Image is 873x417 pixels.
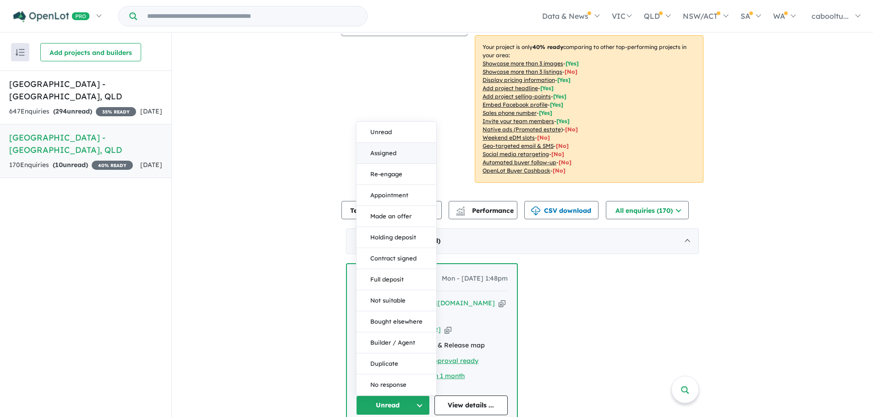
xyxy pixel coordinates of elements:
button: Duplicate [357,353,436,374]
span: [ Yes ] [557,76,571,83]
strong: ( unread) [53,107,92,115]
button: Assigned [357,143,436,164]
span: [DATE] [140,161,162,169]
u: Display pricing information [483,76,555,83]
u: Automated buyer follow-up [483,159,556,166]
span: [DATE] [140,107,162,115]
span: 35 % READY [96,107,136,116]
button: Builder / Agent [357,332,436,353]
u: Invite your team members [483,118,554,125]
span: [No] [565,126,578,133]
span: cabooltu... [812,11,849,21]
button: Bought elsewhere [357,311,436,332]
div: Unread [356,121,437,395]
button: Contract signed [357,248,436,269]
span: [ Yes ] [540,85,554,92]
button: Unread [356,395,430,415]
img: download icon [531,206,540,216]
button: Copy [499,298,505,308]
a: Less than 1 month [409,372,465,380]
button: Performance [449,201,517,219]
img: bar-chart.svg [456,209,465,215]
b: 40 % ready [533,43,563,50]
span: [ Yes ] [556,118,570,125]
img: sort.svg [16,49,25,56]
button: Appointment [357,185,436,206]
u: Add project selling-points [483,93,551,100]
button: CSV download [524,201,598,219]
span: [No] [553,167,566,174]
button: Copy [445,325,451,335]
h5: [GEOGRAPHIC_DATA] - [GEOGRAPHIC_DATA] , QLD [9,78,162,103]
u: Weekend eDM slots [483,134,535,141]
span: Performance [457,206,514,215]
span: [No] [559,159,571,166]
h5: [GEOGRAPHIC_DATA] - [GEOGRAPHIC_DATA] , QLD [9,131,162,156]
u: Add project headline [483,85,538,92]
u: Showcase more than 3 listings [483,68,562,75]
span: 40 % READY [92,161,133,170]
p: Your project is only comparing to other top-performing projects in your area: - - - - - - - - - -... [475,35,703,183]
u: Embed Facebook profile [483,101,548,108]
button: Unread [357,122,436,143]
button: Made an offer [357,206,436,227]
div: 647 Enquir ies [9,106,136,117]
button: Not suitable [357,290,436,311]
span: [ Yes ] [566,60,579,67]
span: 10 [55,161,63,169]
a: Pre-approval ready [416,357,478,365]
u: Showcase more than 3 images [483,60,563,67]
u: OpenLot Buyer Cashback [483,167,550,174]
button: No response [357,374,436,395]
button: Re-engage [357,164,436,185]
u: Geo-targeted email & SMS [483,142,554,149]
span: [ Yes ] [539,109,552,116]
span: [ Yes ] [550,101,563,108]
span: [No] [551,151,564,157]
div: 170 Enquir ies [9,160,133,171]
strong: ( unread) [53,161,88,169]
button: Full deposit [357,269,436,290]
span: [No] [556,142,569,149]
span: [ Yes ] [553,93,566,100]
u: Social media retargeting [483,151,549,157]
span: 294 [55,107,67,115]
button: Add projects and builders [40,43,141,61]
button: Team member settings (3) [341,201,442,219]
span: Mon - [DATE] 1:48pm [442,273,508,284]
input: Try estate name, suburb, builder or developer [139,6,365,26]
a: View details ... [434,395,508,415]
img: line-chart.svg [456,206,465,211]
u: Native ads (Promoted estate) [483,126,563,133]
span: [No] [537,134,550,141]
div: [DATE] [346,228,699,254]
u: Sales phone number [483,109,537,116]
span: [ No ] [565,68,577,75]
img: Openlot PRO Logo White [13,11,90,22]
button: Holding deposit [357,227,436,248]
button: All enquiries (170) [606,201,689,219]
